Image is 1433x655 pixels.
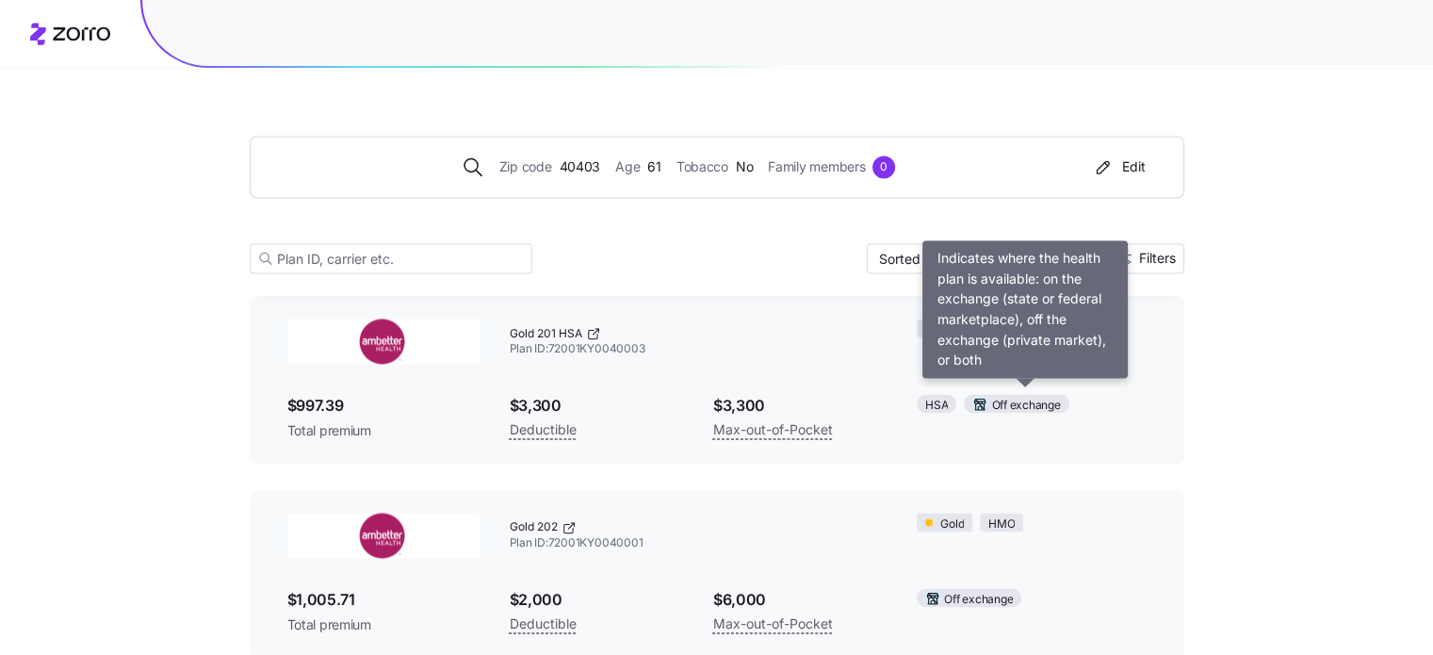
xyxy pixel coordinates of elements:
input: Plan ID, carrier etc. [250,243,532,273]
div: Edit [1092,157,1146,176]
span: HSA [925,397,948,415]
span: Gold [940,321,964,339]
span: HMO [988,321,1015,339]
span: Filters [1139,252,1176,265]
span: $2,000 [510,588,683,612]
span: Total premium [287,615,480,634]
span: $3,300 [713,394,887,418]
span: Age [615,156,640,177]
input: Sort by [867,243,1102,273]
span: Gold 202 [510,519,558,535]
span: No [736,156,753,177]
span: $997.39 [287,394,480,418]
span: Family members [768,156,865,177]
span: Max-out-of-Pocket [713,613,833,635]
span: $3,300 [510,394,683,418]
span: 61 [647,156,660,177]
button: Edit [1084,152,1153,182]
span: $6,000 [713,588,887,612]
span: Total premium [287,421,480,440]
span: Tobacco [676,156,728,177]
span: $1,005.71 [287,588,480,612]
span: Plan ID: 72001KY0040003 [510,341,887,357]
span: Off exchange [944,591,1013,609]
img: Ambetter [287,319,480,364]
span: Gold 201 HSA [510,326,582,342]
img: Ambetter [287,513,480,558]
span: Max-out-of-Pocket [713,418,833,441]
span: HMO [988,516,1015,533]
span: Gold [940,516,964,533]
span: Deductible [510,613,577,635]
span: 40403 [559,156,600,177]
div: 0 [872,156,895,178]
span: Plan ID: 72001KY0040001 [510,535,887,551]
span: Zip code [499,156,552,177]
span: Off exchange [991,397,1060,415]
button: Filters [1110,243,1184,273]
span: Deductible [510,418,577,441]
